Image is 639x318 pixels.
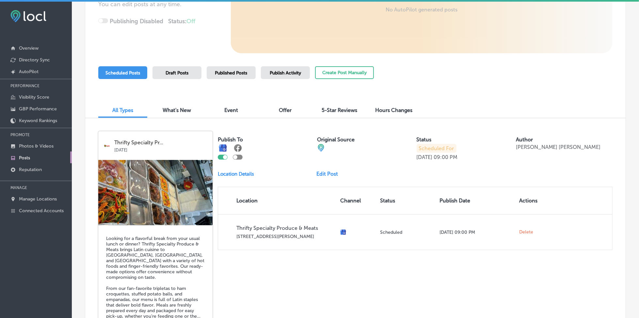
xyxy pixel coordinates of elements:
[19,106,57,112] p: GBP Performance
[114,146,208,152] p: [DATE]
[236,225,335,231] p: Thrifty Specialty Produce & Meats
[19,94,49,100] p: Visibility Score
[517,187,549,214] th: Actions
[10,10,46,22] img: fda3e92497d09a02dc62c9cd864e3231.png
[270,70,301,76] span: Publish Activity
[19,45,39,51] p: Overview
[105,70,140,76] span: Scheduled Posts
[316,171,343,177] a: Edit Post
[338,187,377,214] th: Channel
[218,187,338,214] th: Location
[516,136,533,143] label: Author
[19,118,57,123] p: Keyword Rankings
[166,70,188,76] span: Draft Posts
[19,208,64,214] p: Connected Accounts
[224,107,238,113] span: Event
[279,107,292,113] span: Offer
[19,155,30,161] p: Posts
[112,107,133,113] span: All Types
[417,144,456,153] p: Scheduled For
[98,160,213,225] img: 39f68d05-3797-462f-a5fb-6df16d9bf3f1thrifty-specialty-produce--meats-and-grocery-store-in-r.jpg
[434,154,458,160] p: 09:00 PM
[19,167,42,172] p: Reputation
[215,70,248,76] span: Published Posts
[315,66,374,79] button: Create Post Manually
[417,154,433,160] p: [DATE]
[19,196,57,202] p: Manage Locations
[19,57,50,63] p: Directory Sync
[19,69,39,74] p: AutoPilot
[163,107,191,113] span: What's New
[377,187,437,214] th: Status
[440,230,514,235] p: [DATE] 09:00 PM
[317,136,355,143] label: Original Source
[317,144,325,152] img: cba84b02adce74ede1fb4a8549a95eca.png
[114,140,208,146] p: Thrifty Specialty Pr...
[236,234,335,239] p: [STREET_ADDRESS][PERSON_NAME]
[322,107,358,113] span: 5-Star Reviews
[519,229,533,235] span: Delete
[375,107,412,113] span: Hours Changes
[516,144,601,150] p: [PERSON_NAME] [PERSON_NAME]
[19,143,54,149] p: Photos & Videos
[417,136,432,143] label: Status
[437,187,517,214] th: Publish Date
[103,142,111,150] img: logo
[218,171,254,177] p: Location Details
[380,230,435,235] p: Scheduled
[218,136,243,143] label: Publish To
